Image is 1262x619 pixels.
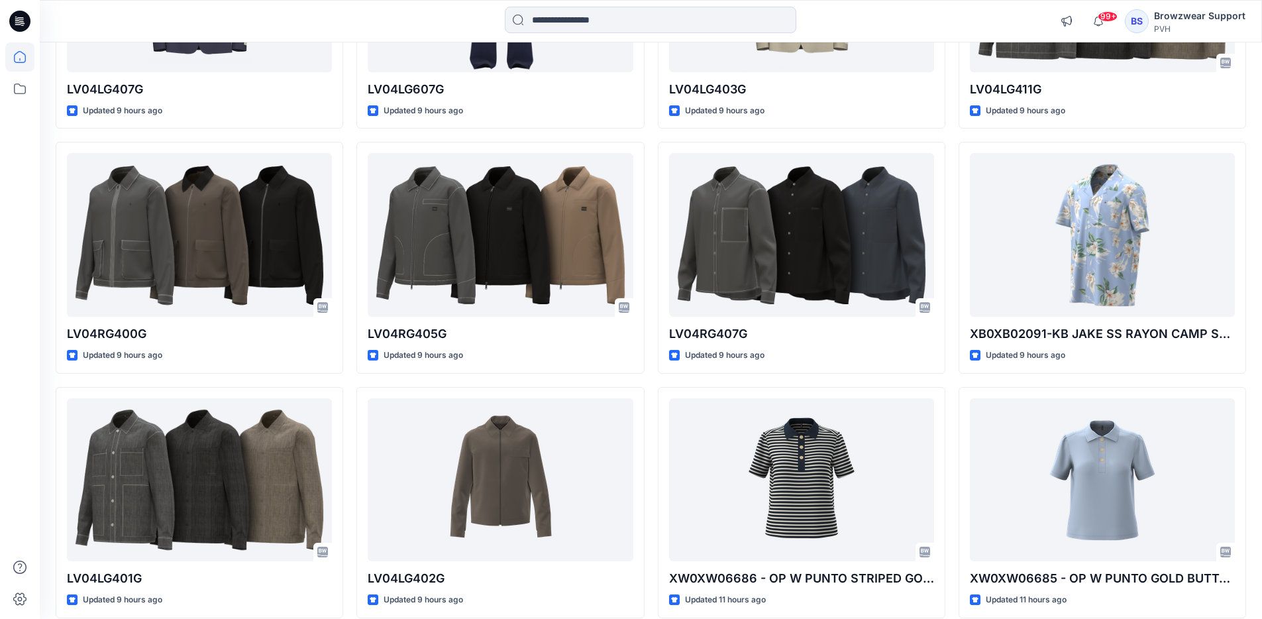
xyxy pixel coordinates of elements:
a: LV04LG402G [368,398,633,562]
p: LV04LG407G [67,80,332,99]
div: PVH [1154,24,1245,34]
a: LV04RG405G [368,153,633,317]
p: Updated 9 hours ago [986,104,1065,118]
a: LV04LG401G [67,398,332,562]
p: LV04RG405G [368,325,633,343]
a: XW0XW06685 - OP W PUNTO GOLD BUTTON POLO_3D Fit 3 [970,398,1235,562]
p: LV04LG401G [67,569,332,588]
a: LV04RG407G [669,153,934,317]
div: Browzwear Support [1154,8,1245,24]
p: Updated 9 hours ago [685,349,764,363]
p: Updated 9 hours ago [83,593,162,607]
p: Updated 9 hours ago [83,349,162,363]
p: LV04LG402G [368,569,633,588]
p: XW0XW06685 - OP W PUNTO GOLD BUTTON POLO_3D Fit 3 [970,569,1235,588]
a: XB0XB02091-KB JAKE SS RAYON CAMP SHIRT-V02 [970,153,1235,317]
p: XB0XB02091-KB JAKE SS RAYON CAMP SHIRT-V02 [970,325,1235,343]
p: LV04LG607G [368,80,633,99]
span: 99+ [1098,11,1118,22]
p: Updated 9 hours ago [685,104,764,118]
p: LV04RG407G [669,325,934,343]
p: Updated 9 hours ago [384,104,463,118]
a: XW0XW06686 - OP W PUNTO STRIPED GOLD BTN POLO_3D Fit 3 [669,398,934,562]
p: Updated 11 hours ago [986,593,1067,607]
div: BS [1125,9,1149,33]
p: LV04LG411G [970,80,1235,99]
p: Updated 11 hours ago [685,593,766,607]
p: Updated 9 hours ago [384,349,463,363]
p: Updated 9 hours ago [83,104,162,118]
a: LV04RG400G [67,153,332,317]
p: LV04RG400G [67,325,332,343]
p: LV04LG403G [669,80,934,99]
p: Updated 9 hours ago [384,593,463,607]
p: Updated 9 hours ago [986,349,1065,363]
p: XW0XW06686 - OP W PUNTO STRIPED GOLD BTN POLO_3D Fit 3 [669,569,934,588]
